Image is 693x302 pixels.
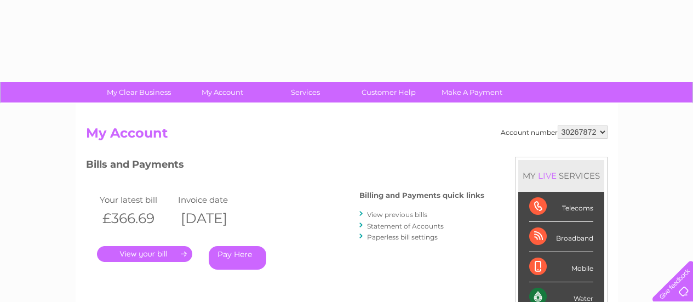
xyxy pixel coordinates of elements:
td: Your latest bill [97,192,176,207]
h2: My Account [86,126,608,146]
div: LIVE [536,170,559,181]
div: Account number [501,126,608,139]
div: MY SERVICES [518,160,604,191]
a: My Account [177,82,267,102]
a: Statement of Accounts [367,222,444,230]
a: Make A Payment [427,82,517,102]
a: Paperless bill settings [367,233,438,241]
a: My Clear Business [94,82,184,102]
div: Mobile [529,252,593,282]
div: Telecoms [529,192,593,222]
a: Customer Help [343,82,434,102]
a: Services [260,82,351,102]
h4: Billing and Payments quick links [359,191,484,200]
td: Invoice date [175,192,254,207]
a: . [97,246,192,262]
h3: Bills and Payments [86,157,484,176]
div: Broadband [529,222,593,252]
th: £366.69 [97,207,176,230]
a: Pay Here [209,246,266,270]
a: View previous bills [367,210,427,219]
th: [DATE] [175,207,254,230]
